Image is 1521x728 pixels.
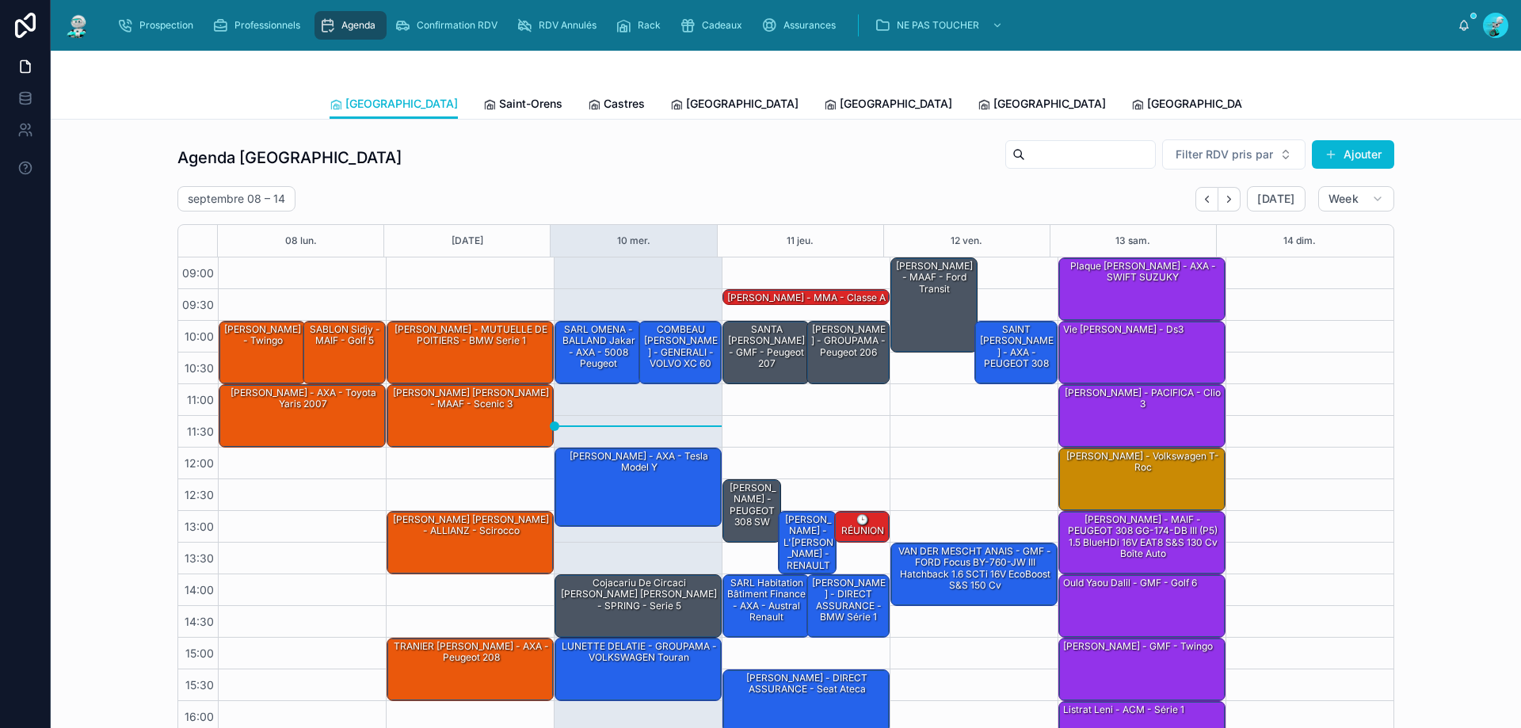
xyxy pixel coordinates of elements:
span: 10:30 [181,361,218,375]
span: Assurances [783,19,836,32]
span: Agenda [341,19,375,32]
div: [PERSON_NAME] [PERSON_NAME] - ALLIANZ - Scirocco [390,513,552,539]
a: [GEOGRAPHIC_DATA] [330,90,458,120]
div: Vie [PERSON_NAME] - Ds3 [1062,322,1185,337]
div: [PERSON_NAME] - AXA - Tesla model y [558,449,720,475]
a: Professionnels [208,11,311,40]
span: 13:00 [181,520,218,533]
div: [PERSON_NAME] - MUTUELLE DE POITIERS - BMW serie 1 [387,322,553,383]
a: Cadeaux [675,11,753,40]
div: [PERSON_NAME] - MAAF - Ford transit [891,258,977,352]
button: 11 jeu. [787,225,814,257]
div: [PERSON_NAME] [PERSON_NAME] - MAAF - Scenic 3 [387,385,553,447]
h2: septembre 08 – 14 [188,191,285,207]
div: [PERSON_NAME] - Volkswagen T-Roc [1059,448,1225,510]
div: [PERSON_NAME] - twingo [222,322,304,349]
div: [PERSON_NAME] - AXA - Toyota Yaris 2007 [219,385,385,447]
div: [PERSON_NAME] [PERSON_NAME] - MAAF - Scenic 3 [390,386,552,412]
div: [PERSON_NAME] - GMF - twingo [1059,638,1225,700]
div: TRANIER [PERSON_NAME] - AXA - Peugeot 208 [390,639,552,665]
button: 08 lun. [285,225,317,257]
span: RDV Annulés [539,19,597,32]
span: Cadeaux [702,19,742,32]
button: Ajouter [1312,140,1394,169]
div: [PERSON_NAME] - DIRECT ASSURANCE - BMW série 1 [807,575,890,637]
div: [PERSON_NAME] - AXA - Tesla model y [555,448,721,526]
img: App logo [63,13,92,38]
div: [PERSON_NAME] - DIRECT ASSURANCE - Seat Ateca [726,671,888,697]
div: Plaque [PERSON_NAME] - AXA - SWIFT SUZUKY [1059,258,1225,320]
div: Cojacariu De Circaci [PERSON_NAME] [PERSON_NAME] - SPRING - serie 5 [555,575,721,637]
div: LUNETTE DELATIE - GROUPAMA - VOLKSWAGEN Touran [558,639,720,665]
button: Select Button [1162,139,1306,170]
span: 11:30 [183,425,218,438]
a: [GEOGRAPHIC_DATA] [824,90,952,121]
span: 12:00 [181,456,218,470]
div: [PERSON_NAME] - MUTUELLE DE POITIERS - BMW serie 1 [390,322,552,349]
div: COMBEAU [PERSON_NAME] - GENERALI - VOLVO XC 60 [639,322,722,383]
div: [PERSON_NAME] - twingo [219,322,305,383]
button: Next [1218,187,1241,212]
span: Rack [638,19,661,32]
div: [PERSON_NAME] - L'[PERSON_NAME] - RENAULT Clio EZ-015-[PERSON_NAME] 5 Portes Phase 2 1.5 dCi FAP ... [781,513,835,687]
div: [PERSON_NAME] - MMA - classe A [726,291,887,305]
button: 14 dim. [1283,225,1316,257]
div: [PERSON_NAME] - GROUPAMA - Peugeot 206 [810,322,889,360]
div: [PERSON_NAME] - AXA - Toyota Yaris 2007 [222,386,384,412]
a: Confirmation RDV [390,11,509,40]
span: 11:00 [183,393,218,406]
span: Week [1328,192,1359,206]
a: RDV Annulés [512,11,608,40]
div: 🕒 RÉUNION - - [835,512,889,542]
span: NE PAS TOUCHER [897,19,979,32]
span: Castres [604,96,645,112]
div: [PERSON_NAME] - DIRECT ASSURANCE - BMW série 1 [810,576,889,625]
button: 13 sam. [1115,225,1150,257]
div: SABLON Sidjy - MAIF - Golf 5 [303,322,386,383]
span: 15:30 [181,678,218,692]
div: SAINT [PERSON_NAME] - AXA - PEUGEOT 308 [978,322,1057,372]
div: [PERSON_NAME] - PEUGEOT 308 SW [723,480,780,542]
button: Week [1318,186,1394,212]
div: Vie [PERSON_NAME] - Ds3 [1059,322,1225,383]
span: [GEOGRAPHIC_DATA] [345,96,458,112]
div: SANTA [PERSON_NAME] - GMF - peugeot 207 [723,322,809,383]
a: Saint-Orens [483,90,562,121]
div: [PERSON_NAME] - PACIFICA - clio 3 [1062,386,1224,412]
div: SABLON Sidjy - MAIF - Golf 5 [306,322,385,349]
a: Assurances [757,11,847,40]
h1: Agenda [GEOGRAPHIC_DATA] [177,147,402,169]
div: SANTA [PERSON_NAME] - GMF - peugeot 207 [726,322,808,372]
div: [PERSON_NAME] - MAAF - Ford transit [894,259,976,296]
span: 12:30 [181,488,218,501]
span: 13:30 [181,551,218,565]
div: SARL Habitation Bâtiment Finance - AXA - Austral Renault [723,575,809,637]
span: 10:00 [181,330,218,343]
div: COMBEAU [PERSON_NAME] - GENERALI - VOLVO XC 60 [642,322,721,372]
span: Professionnels [234,19,300,32]
button: [DATE] [452,225,483,257]
span: 09:30 [178,298,218,311]
span: 14:00 [181,583,218,597]
button: Back [1195,187,1218,212]
div: ould yaou dalil - GMF - golf 6 [1059,575,1225,637]
span: Confirmation RDV [417,19,497,32]
span: 14:30 [181,615,218,628]
div: [PERSON_NAME] - L'[PERSON_NAME] - RENAULT Clio EZ-015-[PERSON_NAME] 5 Portes Phase 2 1.5 dCi FAP ... [779,512,836,574]
div: VAN DER MESCHT ANAIS - GMF - FORD Focus BY-760-JW III Hatchback 1.6 SCTi 16V EcoBoost S&S 150 cv [891,543,1057,605]
span: Filter RDV pris par [1176,147,1273,162]
div: TRANIER [PERSON_NAME] - AXA - Peugeot 208 [387,638,553,700]
div: [PERSON_NAME] - Volkswagen T-Roc [1062,449,1224,475]
div: scrollable content [105,8,1458,43]
span: [GEOGRAPHIC_DATA] [1147,96,1260,112]
div: [PERSON_NAME] [PERSON_NAME] - ALLIANZ - Scirocco [387,512,553,574]
span: 09:00 [178,266,218,280]
div: [PERSON_NAME] - MMA - classe A [723,290,889,306]
div: SAINT [PERSON_NAME] - AXA - PEUGEOT 308 [975,322,1058,383]
span: [DATE] [1257,192,1294,206]
span: [GEOGRAPHIC_DATA] [686,96,799,112]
